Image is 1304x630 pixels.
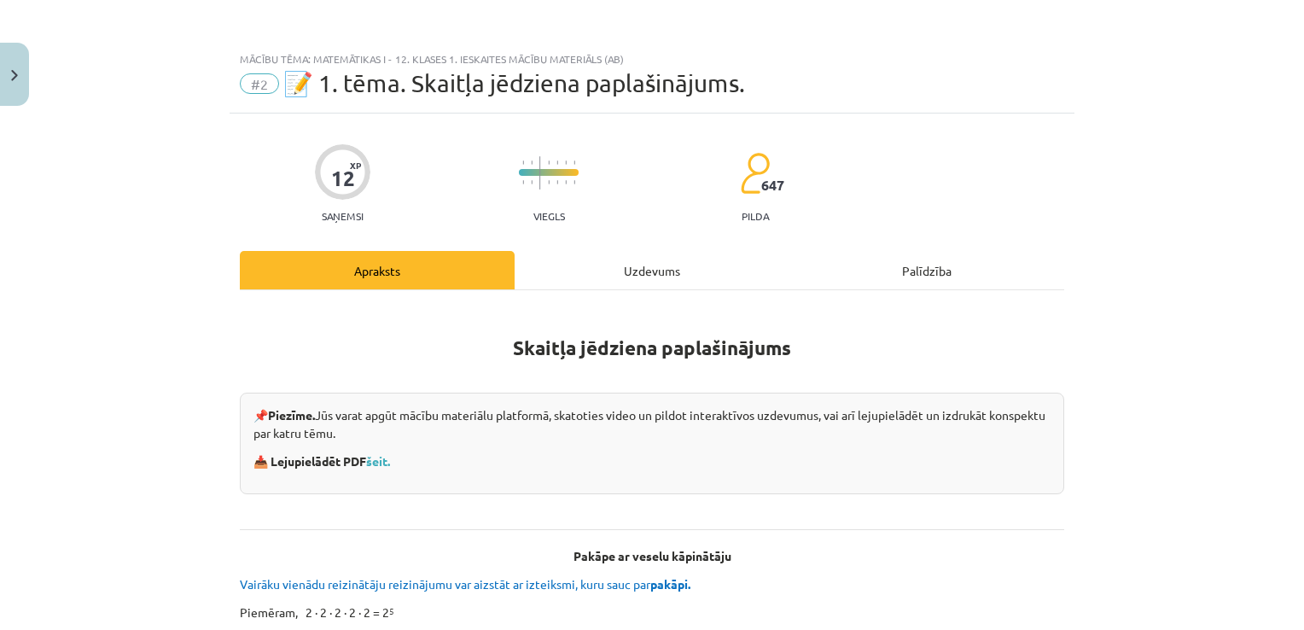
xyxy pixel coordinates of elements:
p: 📌 Jūs varat apgūt mācību materiālu platformā, skatoties video un pildot interaktīvos uzdevumus, v... [253,406,1051,442]
img: icon-short-line-57e1e144782c952c97e751825c79c345078a6d821885a25fce030b3d8c18986b.svg [565,160,567,165]
div: Apraksts [240,251,515,289]
img: icon-short-line-57e1e144782c952c97e751825c79c345078a6d821885a25fce030b3d8c18986b.svg [531,180,533,184]
img: icon-long-line-d9ea69661e0d244f92f715978eff75569469978d946b2353a9bb055b3ed8787d.svg [539,156,541,190]
span: XP [350,160,361,170]
strong: 📥 Lejupielādēt PDF [253,453,393,469]
div: 12 [331,166,355,190]
img: icon-short-line-57e1e144782c952c97e751825c79c345078a6d821885a25fce030b3d8c18986b.svg [556,160,558,165]
span: 📝 1. tēma. Skaitļa jēdziena paplašinājums. [283,69,745,97]
strong: Piezīme. [268,407,315,423]
b: pakāpi. [650,576,690,592]
span: 647 [761,178,784,193]
img: students-c634bb4e5e11cddfef0936a35e636f08e4e9abd3cc4e673bd6f9a4125e45ecb1.svg [740,152,770,195]
img: icon-short-line-57e1e144782c952c97e751825c79c345078a6d821885a25fce030b3d8c18986b.svg [573,160,575,165]
p: Saņemsi [315,210,370,222]
div: Mācību tēma: Matemātikas i - 12. klases 1. ieskaites mācību materiāls (ab) [240,53,1064,65]
img: icon-short-line-57e1e144782c952c97e751825c79c345078a6d821885a25fce030b3d8c18986b.svg [556,180,558,184]
img: icon-short-line-57e1e144782c952c97e751825c79c345078a6d821885a25fce030b3d8c18986b.svg [548,180,550,184]
img: icon-short-line-57e1e144782c952c97e751825c79c345078a6d821885a25fce030b3d8c18986b.svg [522,160,524,165]
img: icon-short-line-57e1e144782c952c97e751825c79c345078a6d821885a25fce030b3d8c18986b.svg [548,160,550,165]
strong: Skaitļa jēdziena paplašinājums [513,335,791,360]
span: #2 [240,73,279,94]
sup: 5 [389,604,394,617]
div: Palīdzība [789,251,1064,289]
img: icon-short-line-57e1e144782c952c97e751825c79c345078a6d821885a25fce030b3d8c18986b.svg [522,180,524,184]
img: icon-short-line-57e1e144782c952c97e751825c79c345078a6d821885a25fce030b3d8c18986b.svg [565,180,567,184]
img: icon-short-line-57e1e144782c952c97e751825c79c345078a6d821885a25fce030b3d8c18986b.svg [531,160,533,165]
b: Pakāpe ar veselu kāpinātāju [573,548,731,563]
p: Piemēram, 2 ∙ 2 ∙ 2 ∙ 2 ∙ 2 = 2 [240,604,1064,621]
img: icon-short-line-57e1e144782c952c97e751825c79c345078a6d821885a25fce030b3d8c18986b.svg [573,180,575,184]
p: Viegls [533,210,565,222]
img: icon-close-lesson-0947bae3869378f0d4975bcd49f059093ad1ed9edebbc8119c70593378902aed.svg [11,70,18,81]
div: Uzdevums [515,251,789,289]
a: šeit. [366,453,390,469]
span: Vairāku vienādu reizinātāju reizinājumu var aizstāt ar izteiksmi, kuru sauc par [240,576,693,592]
p: pilda [742,210,769,222]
